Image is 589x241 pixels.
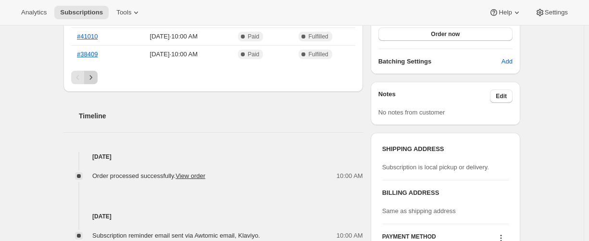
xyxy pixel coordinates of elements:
h2: Timeline [79,111,363,121]
h3: BILLING ADDRESS [382,188,509,198]
span: Analytics [21,9,47,16]
a: #38409 [77,51,98,58]
span: Add [501,57,513,66]
span: Edit [496,92,507,100]
span: Order processed successfully. [92,172,205,179]
span: Paid [248,33,259,40]
span: Subscription is local pickup or delivery. [382,164,489,171]
a: #41010 [77,33,98,40]
span: Same as shipping address [382,207,456,215]
button: Order now [378,27,513,41]
span: [DATE] · 10:00 AM [128,32,220,41]
span: Fulfilled [308,33,328,40]
span: Subscription reminder email sent via Awtomic email, Klaviyo. [92,232,260,239]
button: Analytics [15,6,52,19]
span: [DATE] · 10:00 AM [128,50,220,59]
button: Next [84,71,98,84]
h4: [DATE] [63,212,363,221]
span: 10:00 AM [337,231,363,241]
span: Tools [116,9,131,16]
span: Paid [248,51,259,58]
span: No notes from customer [378,109,445,116]
span: 10:00 AM [337,171,363,181]
span: Order now [431,30,460,38]
button: Help [483,6,527,19]
nav: Pagination [71,71,355,84]
h6: Batching Settings [378,57,501,66]
h3: Notes [378,89,490,103]
button: Tools [111,6,147,19]
span: Settings [545,9,568,16]
button: Subscriptions [54,6,109,19]
span: Help [499,9,512,16]
h4: [DATE] [63,152,363,162]
button: Edit [490,89,513,103]
button: Add [496,54,518,69]
button: Settings [529,6,574,19]
span: Fulfilled [308,51,328,58]
span: Subscriptions [60,9,103,16]
h3: SHIPPING ADDRESS [382,144,509,154]
a: View order [175,172,205,179]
